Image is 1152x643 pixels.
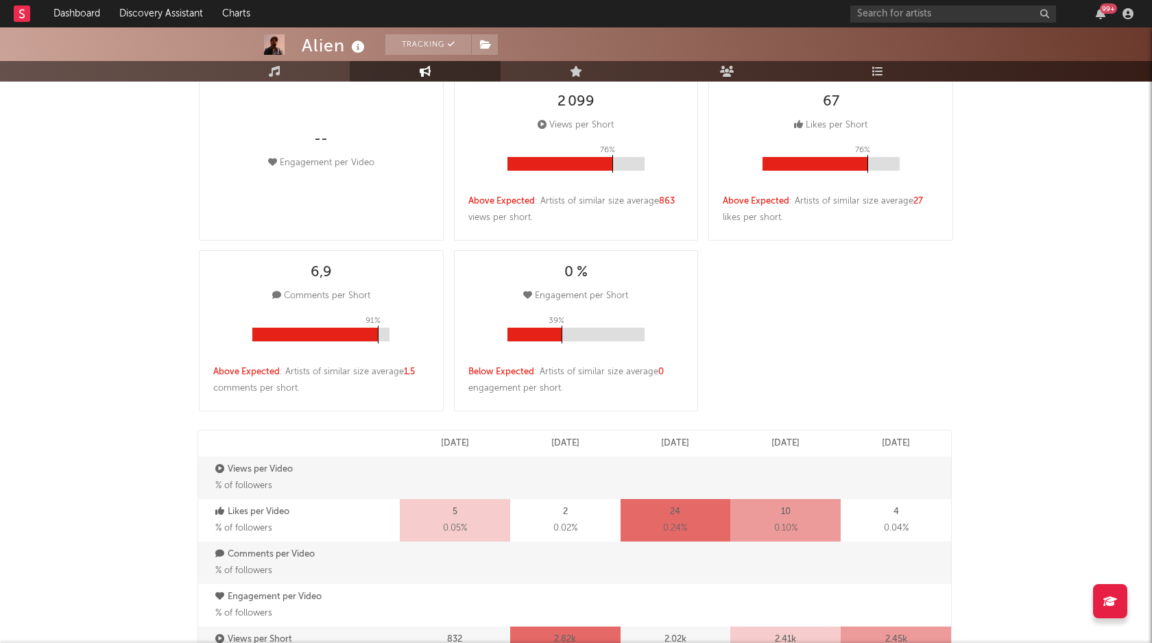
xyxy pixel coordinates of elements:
p: 2 [563,504,568,520]
span: % of followers [215,481,272,490]
span: Above Expected [723,197,789,206]
p: Views per Video [215,461,396,478]
span: 0.24 % [663,520,687,537]
p: 4 [893,504,899,520]
span: % of followers [215,566,272,575]
span: % of followers [215,609,272,618]
div: -- [314,132,328,148]
div: : Artists of similar size average comments per short . [213,364,429,397]
div: 0 % [564,265,588,281]
p: Engagement per Video [215,589,396,605]
button: Tracking [385,34,471,55]
div: 6,9 [311,265,332,281]
div: Engagement per Video [268,155,374,171]
span: 863 [659,197,675,206]
div: : Artists of similar size average likes per short . [723,193,939,226]
p: 91 % [365,313,381,329]
p: [DATE] [551,435,579,452]
p: [DATE] [771,435,800,452]
input: Search for artists [850,5,1056,23]
div: Engagement per Short [523,288,628,304]
div: Views per Short [538,117,614,134]
p: Comments per Video [215,546,396,563]
div: 2 099 [557,94,595,110]
div: 99 + [1100,3,1117,14]
p: 76 % [600,142,615,158]
div: : Artists of similar size average engagement per short . [468,364,684,397]
span: 0.02 % [553,520,577,537]
p: 39 % [549,313,564,329]
p: 76 % [855,142,870,158]
span: 0.05 % [443,520,467,537]
p: [DATE] [441,435,469,452]
span: 0 [658,367,664,376]
span: 0.10 % [774,520,797,537]
div: : Artists of similar size average views per short . [468,193,684,226]
button: 99+ [1096,8,1105,19]
div: Comments per Short [272,288,370,304]
span: Below Expected [468,367,534,376]
p: 5 [453,504,457,520]
span: 1,5 [404,367,415,376]
div: 67 [823,94,839,110]
span: 0.04 % [884,520,909,537]
span: % of followers [215,524,272,533]
p: Likes per Video [215,504,396,520]
p: 10 [781,504,791,520]
span: Above Expected [213,367,280,376]
p: 24 [670,504,680,520]
span: 27 [913,197,923,206]
span: Above Expected [468,197,535,206]
p: [DATE] [661,435,689,452]
div: Alien [302,34,368,57]
div: Likes per Short [794,117,867,134]
p: [DATE] [882,435,910,452]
